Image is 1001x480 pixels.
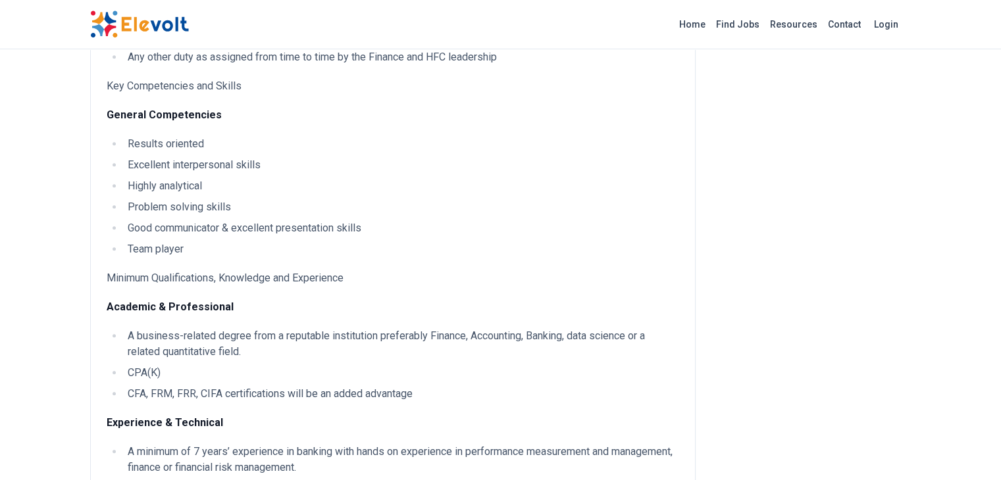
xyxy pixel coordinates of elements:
[866,11,906,37] a: Login
[107,108,222,121] strong: General Competencies
[935,417,1001,480] iframe: Chat Widget
[674,14,711,35] a: Home
[107,300,234,313] strong: Academic & Professional
[823,14,866,35] a: Contact
[124,365,679,381] li: CPA(K)
[124,241,679,257] li: Team player
[124,49,679,65] li: Any other duty as assigned from time to time by the Finance and HFC leadership
[107,78,679,94] p: Key Competencies and Skills
[124,136,679,152] li: Results oriented
[107,416,223,429] strong: Experience & Technical
[107,270,679,286] p: Minimum Qualifications, Knowledge and Experience
[124,444,679,475] li: A minimum of 7 years’ experience in banking with hands on experience in performance measurement a...
[124,328,679,360] li: A business-related degree from a reputable institution preferably Finance, Accounting, Banking, d...
[765,14,823,35] a: Resources
[124,178,679,194] li: Highly analytical
[124,157,679,173] li: Excellent interpersonal skills
[124,386,679,402] li: CFA, FRM, FRR, CIFA certifications will be an added advantage
[90,11,189,38] img: Elevolt
[711,14,765,35] a: Find Jobs
[124,199,679,215] li: Problem solving skills
[124,220,679,236] li: Good communicator & excellent presentation skills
